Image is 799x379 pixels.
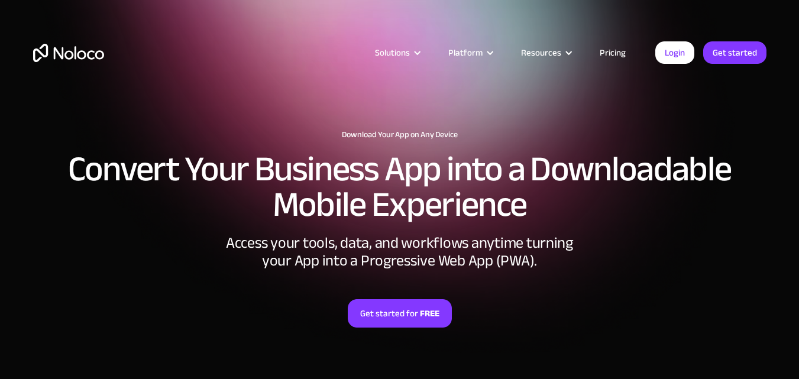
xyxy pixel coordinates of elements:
div: Platform [448,45,483,60]
a: Get started forFREE [348,299,452,328]
a: Pricing [585,45,641,60]
div: Access your tools, data, and workflows anytime turning your App into a Progressive Web App (PWA). [222,234,577,270]
h2: Convert Your Business App into a Downloadable Mobile Experience [33,151,766,222]
div: Resources [521,45,561,60]
h1: Download Your App on Any Device [33,130,766,140]
a: Login [655,41,694,64]
div: Platform [434,45,506,60]
a: home [33,44,104,62]
div: Solutions [375,45,410,60]
strong: FREE [420,306,439,321]
a: Get started [703,41,766,64]
div: Solutions [360,45,434,60]
div: Resources [506,45,585,60]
